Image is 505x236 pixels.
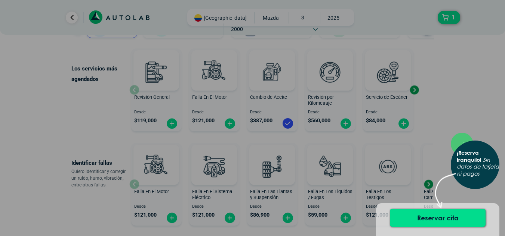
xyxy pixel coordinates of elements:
[457,150,481,163] b: ¡Reserva tranquilo!
[463,138,468,148] span: ×
[457,133,474,154] button: Close
[390,209,486,227] button: Reservar cita
[457,156,499,177] i: Sin datos de tarjeta ni pagos
[435,173,456,215] img: flecha.png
